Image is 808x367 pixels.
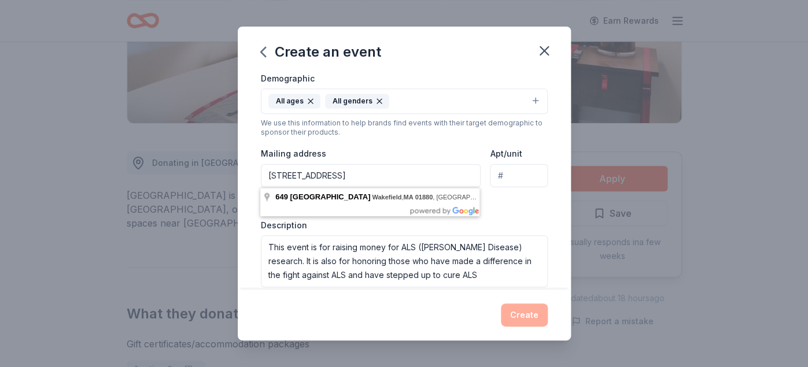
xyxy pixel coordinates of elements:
[372,194,502,201] span: , , [GEOGRAPHIC_DATA]
[261,73,315,84] label: Demographic
[261,220,307,231] label: Description
[275,192,288,201] span: 649
[290,192,370,201] span: [GEOGRAPHIC_DATA]
[261,43,381,61] div: Create an event
[372,194,401,201] span: Wakefield
[261,235,548,287] textarea: This event is for raising money for ALS ([PERSON_NAME] Disease) research. It is also for honoring...
[268,94,320,109] div: All ages
[261,88,548,114] button: All agesAll genders
[261,148,326,160] label: Mailing address
[261,164,481,187] input: Enter a US address
[415,194,433,201] span: 01880
[403,194,413,201] span: MA
[490,164,547,187] input: #
[325,94,389,109] div: All genders
[261,118,548,137] div: We use this information to help brands find events with their target demographic to sponsor their...
[490,148,522,160] label: Apt/unit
